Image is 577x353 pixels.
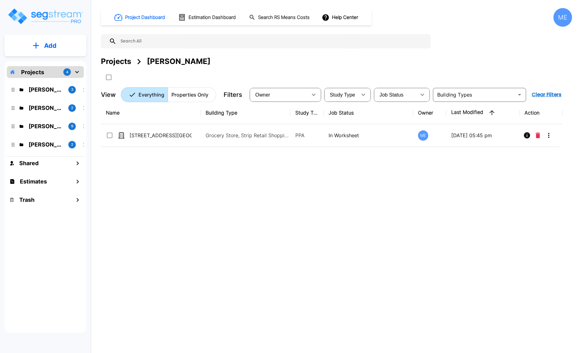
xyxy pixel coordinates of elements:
h1: Trash [19,196,34,204]
button: Everything [121,87,168,102]
span: Job Status [379,92,403,97]
input: Building Types [435,90,514,99]
p: In Worksheet [329,132,408,139]
p: [DATE] 05:45 pm [451,132,514,139]
h1: Project Dashboard [125,14,165,21]
div: [PERSON_NAME] [147,56,211,67]
p: 2 [71,105,73,111]
p: Karina's Folder [29,104,63,112]
p: 9 [71,124,73,129]
p: Projects [21,68,44,76]
th: Building Type [201,102,290,124]
button: SelectAll [102,71,115,84]
div: Select [375,86,416,103]
button: Info [521,129,533,142]
input: Search All [116,34,428,48]
button: Properties Only [168,87,216,102]
p: Everything [139,91,164,98]
button: Search RS Means Costs [247,11,313,24]
th: Action [520,102,563,124]
p: M.E. Folder [29,140,63,149]
h1: Estimation Dashboard [189,14,236,21]
span: Study Type [330,92,355,97]
div: Projects [101,56,131,67]
th: Name [101,102,201,124]
img: Logo [7,7,83,25]
th: Study Type [290,102,324,124]
button: More-Options [543,129,555,142]
div: Platform [121,87,216,102]
button: Delete [533,129,543,142]
button: Project Dashboard [112,11,168,24]
p: Add [44,41,57,50]
h1: Shared [19,159,39,167]
th: Owner [413,102,446,124]
div: ME [553,8,572,27]
p: 4 [66,70,68,75]
button: Estimation Dashboard [176,11,239,24]
p: 2 [71,142,73,147]
th: Last Modified [446,102,519,124]
p: Filters [224,90,242,99]
span: Owner [255,92,270,97]
h1: Estimates [20,177,47,186]
div: Select [325,86,357,103]
div: Select [251,86,307,103]
div: ME [418,130,428,141]
button: Help Center [320,11,361,23]
th: Job Status [324,102,413,124]
p: Kristina's Folder (Finalized Reports) [29,122,63,130]
p: PPA [295,132,319,139]
h1: Search RS Means Costs [258,14,310,21]
button: Clear Filters [529,88,564,101]
p: Jon's Folder [29,85,63,94]
button: Open [515,90,524,99]
button: Add [4,37,86,55]
p: Grocery Store, Strip Retail Shopping Center, Commercial Property Site, Commercial Property Site [206,132,289,139]
p: 3 [71,87,73,92]
p: View [101,90,116,99]
p: Properties Only [171,91,208,98]
p: [STREET_ADDRESS][GEOGRAPHIC_DATA][STREET_ADDRESS] [129,132,192,139]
